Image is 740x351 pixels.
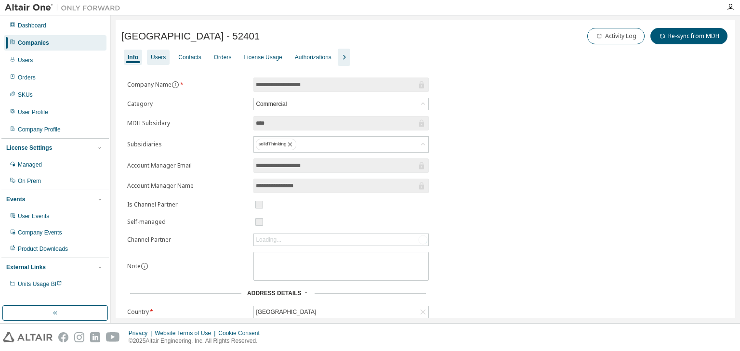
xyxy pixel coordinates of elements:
div: License Usage [244,53,282,61]
div: Commercial [254,99,288,109]
img: altair_logo.svg [3,332,53,342]
div: Orders [18,74,36,81]
div: On Prem [18,177,41,185]
div: [GEOGRAPHIC_DATA] [254,306,428,318]
div: Companies [18,39,49,47]
div: Contacts [178,53,201,61]
div: Commercial [254,98,428,110]
div: Managed [18,161,42,169]
div: User Events [18,212,49,220]
div: Loading... [256,236,281,244]
div: Users [151,53,166,61]
div: SKUs [18,91,33,99]
label: Account Manager Name [127,182,248,190]
div: External Links [6,263,46,271]
div: Orders [214,53,232,61]
div: Authorizations [295,53,331,61]
div: [GEOGRAPHIC_DATA] [254,307,317,317]
img: youtube.svg [106,332,120,342]
button: Activity Log [587,28,645,44]
div: Users [18,56,33,64]
div: User Profile [18,108,48,116]
img: linkedin.svg [90,332,100,342]
span: [GEOGRAPHIC_DATA] - 52401 [121,31,260,42]
div: Loading... [254,234,428,246]
label: Category [127,100,248,108]
label: Self-managed [127,218,248,226]
label: Is Channel Partner [127,201,248,208]
label: Company Name [127,81,248,89]
div: Privacy [129,329,155,337]
label: Country [127,308,248,316]
span: Units Usage BI [18,281,62,287]
label: Subsidiaries [127,141,248,148]
div: Company Profile [18,126,61,133]
label: Note [127,262,141,270]
p: © 2025 Altair Engineering, Inc. All Rights Reserved. [129,337,265,345]
div: Info [128,53,138,61]
div: Dashboard [18,22,46,29]
button: Re-sync from MDH [650,28,727,44]
div: Events [6,195,25,203]
label: Channel Partner [127,236,248,244]
label: Account Manager Email [127,162,248,169]
img: Altair One [5,3,125,13]
div: solidThinking [254,137,428,152]
div: Company Events [18,229,62,236]
div: solidThinking [256,139,296,150]
label: MDH Subsidary [127,119,248,127]
button: information [172,81,179,89]
img: facebook.svg [58,332,68,342]
div: License Settings [6,144,52,152]
span: Address Details [247,290,301,297]
button: information [141,262,148,270]
div: Cookie Consent [218,329,265,337]
div: Website Terms of Use [155,329,218,337]
div: Product Downloads [18,245,68,253]
img: instagram.svg [74,332,84,342]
